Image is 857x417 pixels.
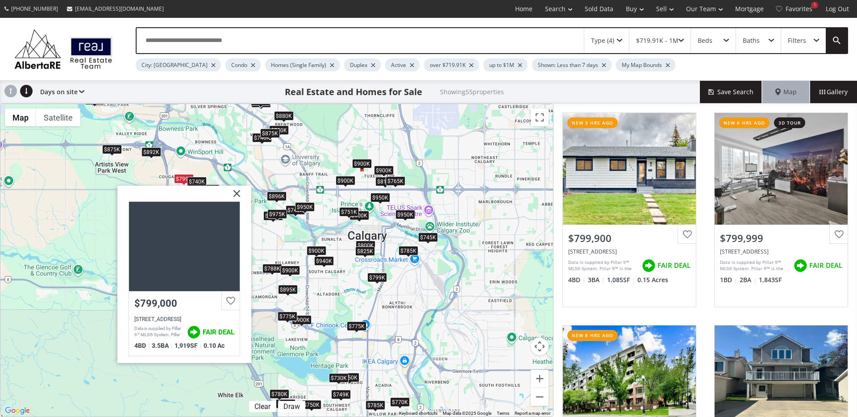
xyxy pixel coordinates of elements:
[366,400,385,410] div: $785K
[340,373,359,382] div: $750K
[395,210,415,219] div: $950K
[141,147,161,157] div: $892K
[129,201,240,356] a: $799,000[STREET_ADDRESS]Data is supplied by Pillar 9™ MLS® System. Pillar 9™ is the owner of the ...
[200,184,220,194] div: $750K
[698,38,712,44] div: Beds
[336,176,355,185] div: $900K
[375,177,395,186] div: $819K
[295,202,315,212] div: $950K
[265,58,340,71] div: Homes (Single Family)
[134,316,234,322] div: 65 Cougarstone Circle SW, Calgary, AB T3H 4W3
[274,111,294,121] div: $880K
[174,174,194,183] div: $799K
[497,411,509,416] a: Terms
[743,38,760,44] div: Baths
[10,27,117,71] img: Logo
[385,58,420,71] div: Active
[269,125,289,135] div: $750K
[175,342,201,349] span: 1,919 SF
[568,248,691,255] div: 636 Cedarille Way SW, Calgary, AB T2W 2G7
[252,133,272,142] div: $740K
[607,275,635,284] span: 1,085 SF
[749,164,813,173] div: View Photos & Details
[640,257,657,275] img: rating icon
[531,108,549,126] button: Toggle fullscreen view
[705,104,857,316] a: new 6 hrs ago3d tour$799,999[STREET_ADDRESS]Data is supplied by Pillar 9™ MLS® System. Pillar 9™ ...
[568,231,691,245] div: $799,900
[5,108,36,126] button: Show street map
[597,377,661,386] div: View Photos & Details
[267,192,287,201] div: $896K
[285,86,422,98] h1: Real Estate and Homes for Sale
[531,388,549,406] button: Zoom out
[222,186,245,208] img: x.svg
[134,325,183,339] div: Data is supplied by Pillar 9™ MLS® System. Pillar 9™ is the owner of the copyright in its MLS® Sy...
[810,81,857,103] div: Gallery
[75,5,164,13] span: [EMAIL_ADDRESS][DOMAIN_NAME]
[700,81,762,103] button: Save Search
[616,58,675,71] div: My Map Bounds
[657,261,691,270] span: FAIR DEAL
[329,373,349,383] div: $730K
[344,58,381,71] div: Duplex
[129,202,240,291] div: 65 Cougarstone Circle SW, Calgary, AB T3H 4W3
[636,38,678,44] div: $719.91K - 1M
[102,145,122,154] div: $875K
[367,273,387,282] div: $799K
[443,411,491,416] span: Map data ©2025 Google
[278,285,298,294] div: $895K
[759,275,782,284] span: 1,843 SF
[399,246,418,255] div: $785K
[11,5,58,13] span: [PHONE_NUMBER]
[187,177,207,186] div: $740K
[424,58,479,71] div: over $719.91K
[553,104,705,316] a: new 3 hrs ago$799,900[STREET_ADDRESS]Data is supplied by Pillar 9™ MLS® System. Pillar 9™ is the ...
[788,38,806,44] div: Filters
[374,166,394,175] div: $900K
[418,233,438,242] div: $745K
[720,248,842,255] div: 519 17 Avenue SW #810, Calgary, AB T2S 0A9
[281,402,302,411] div: Draw
[597,164,661,173] div: View Photos & Details
[331,390,351,399] div: $749K
[252,402,273,411] div: Clear
[588,275,605,284] span: 3 BA
[339,207,359,217] div: $751K
[262,264,282,273] div: $788K
[637,275,668,284] span: 0.15 Acres
[531,338,549,355] button: Map camera controls
[270,389,289,399] div: $780K
[278,402,305,411] div: Click to draw.
[820,88,848,96] span: Gallery
[276,399,295,409] div: $800K
[809,261,842,270] span: FAIR DEAL
[349,211,369,220] div: $900K
[85,96,104,105] div: $730K
[347,321,366,331] div: $775K
[134,342,150,349] span: 4 BD
[440,88,504,95] h2: Showing 55 properties
[791,257,809,275] img: rating icon
[251,96,270,106] div: $778K
[302,400,321,409] div: $750K
[225,58,261,71] div: Condo
[152,342,172,349] span: 3.5 BA
[136,58,221,71] div: City: [GEOGRAPHIC_DATA]
[307,246,326,255] div: $900K
[568,275,586,284] span: 4 BD
[314,256,334,266] div: $940K
[286,205,305,215] div: $749K
[355,246,375,256] div: $825K
[386,176,405,186] div: $765K
[36,108,80,126] button: Show satellite imagery
[280,266,300,275] div: $900K
[390,397,410,407] div: $770K
[749,377,813,386] div: View Photos & Details
[134,298,234,309] div: $799,000
[515,411,550,416] a: Report a map error
[591,38,614,44] div: Type (4)
[263,211,283,221] div: $999K
[203,328,234,336] span: FAIR DEAL
[740,275,757,284] span: 2 BA
[532,58,612,71] div: Shown: Less than 7 days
